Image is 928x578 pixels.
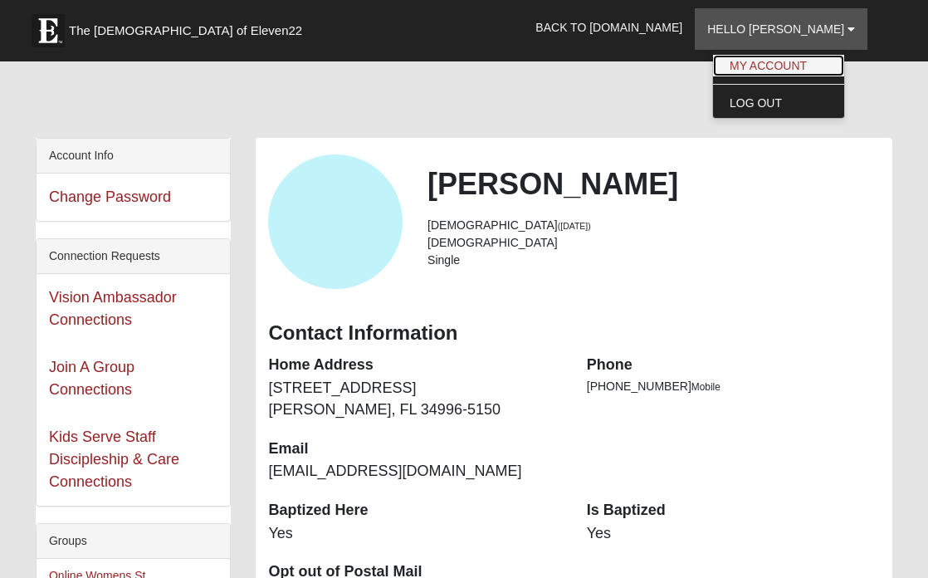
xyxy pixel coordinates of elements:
[23,6,355,47] a: The [DEMOGRAPHIC_DATA] of Eleven22
[713,55,844,76] a: My Account
[713,92,844,114] a: Log Out
[691,381,720,393] span: Mobile
[49,429,179,490] a: Kids Serve Staff Discipleship & Care Connections
[32,14,65,47] img: Eleven22 logo
[268,378,561,420] dd: [STREET_ADDRESS] [PERSON_NAME], FL 34996-5150
[49,189,171,205] a: Change Password
[37,239,231,274] div: Connection Requests
[268,461,561,482] dd: [EMAIL_ADDRESS][DOMAIN_NAME]
[587,500,880,522] dt: Is Baptized
[49,359,134,398] a: Join A Group Connections
[427,252,880,269] li: Single
[558,221,591,231] small: ([DATE])
[37,524,231,559] div: Groups
[49,289,177,328] a: Vision Ambassador Connections
[268,154,403,289] a: View Fullsize Photo
[695,8,867,50] a: Hello [PERSON_NAME]
[69,22,302,39] span: The [DEMOGRAPHIC_DATA] of Eleven22
[268,321,880,345] h3: Contact Information
[587,355,880,376] dt: Phone
[268,355,561,376] dt: Home Address
[427,234,880,252] li: [DEMOGRAPHIC_DATA]
[268,438,561,460] dt: Email
[523,7,695,48] a: Back to [DOMAIN_NAME]
[268,500,561,522] dt: Baptized Here
[427,217,880,234] li: [DEMOGRAPHIC_DATA]
[587,523,880,545] dd: Yes
[707,22,844,36] span: Hello [PERSON_NAME]
[268,523,561,545] dd: Yes
[427,166,880,202] h2: [PERSON_NAME]
[37,139,231,174] div: Account Info
[587,378,880,395] li: [PHONE_NUMBER]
